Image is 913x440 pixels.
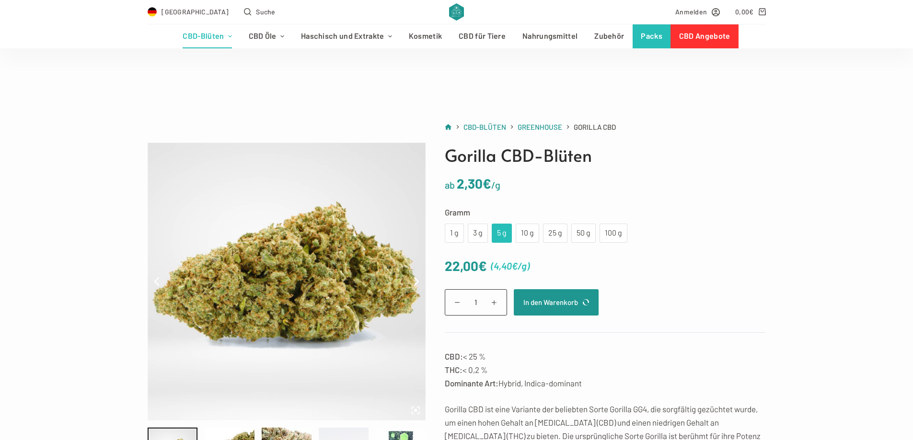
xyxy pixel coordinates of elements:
[491,258,530,274] span: ( )
[675,6,707,17] span: Anmelden
[451,24,514,48] a: CBD für Tiere
[494,260,518,271] bdi: 4,40
[445,205,766,219] label: Gramm
[574,121,616,133] span: Gorilla CBD
[449,3,464,21] img: CBD Alchemy
[240,24,292,48] a: CBD Öle
[463,123,506,131] span: CBD-Blüten
[244,6,275,17] button: Open search form
[605,227,622,239] div: 100 g
[521,227,533,239] div: 10 g
[577,227,590,239] div: 50 g
[445,143,766,168] h1: Gorilla CBD-Blüten
[478,258,487,274] span: €
[162,6,229,17] span: [GEOGRAPHIC_DATA]
[174,24,739,48] nav: Header-Menü
[445,350,766,390] p: < 25 % < 0,2 % Hybrid, Indica-dominant
[497,227,506,239] div: 5 g
[735,6,765,17] a: Shopping cart
[670,24,739,48] a: CBD Angebote
[292,24,400,48] a: Haschisch und Extrakte
[491,179,500,191] span: /g
[400,24,450,48] a: Kosmetik
[518,121,562,133] a: Greenhouse
[735,8,754,16] bdi: 0,00
[451,227,458,239] div: 1 g
[445,378,498,388] strong: Dominante Art:
[445,365,462,374] strong: THC:
[445,351,463,361] strong: CBD:
[586,24,633,48] a: Zubehör
[474,227,482,239] div: 3 g
[549,227,562,239] div: 25 g
[445,179,455,191] span: ab
[148,143,426,420] img: flowers-greenhouse-gorilla_glue-product-v6
[514,24,586,48] a: Nahrungsmittel
[174,24,240,48] a: CBD-Blüten
[148,6,229,17] a: Select Country
[445,289,507,316] input: Produktmenge
[512,260,518,271] span: €
[675,6,720,17] a: Anmelden
[518,260,527,271] span: /g
[256,6,276,17] span: Suche
[518,123,562,131] span: Greenhouse
[457,175,491,192] bdi: 2,30
[463,121,506,133] a: CBD-Blüten
[749,8,753,16] span: €
[445,258,487,274] bdi: 22,00
[483,175,491,192] span: €
[633,24,671,48] a: Packs
[148,7,157,17] img: DE Flag
[514,289,599,316] button: In den Warenkorb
